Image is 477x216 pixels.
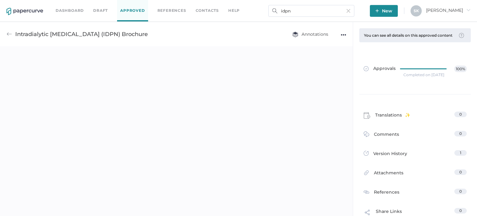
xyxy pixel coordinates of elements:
[373,150,407,159] span: Version History
[454,66,466,72] span: 100%
[56,7,84,14] a: Dashboard
[374,169,403,179] span: Attachments
[374,189,399,197] span: References
[347,9,350,13] img: cross-light-grey.10ea7ca4.svg
[364,66,369,71] img: approved-grey.341b8de9.svg
[364,112,467,121] a: Translations0
[370,5,398,17] button: New
[459,33,464,38] img: tooltip-default.0a89c667.svg
[7,31,12,37] img: back-arrow-grey.72011ae3.svg
[364,33,456,38] div: You can see all details on this approved content
[459,170,462,174] span: 0
[364,169,467,179] a: Attachments0
[196,7,219,14] a: Contacts
[272,8,277,13] img: search.bf03fe8b.svg
[459,112,462,117] span: 0
[364,131,369,139] img: comment-icon.4fbda5a2.svg
[157,7,186,14] a: References
[414,8,419,13] span: S K
[93,7,108,14] a: Draft
[364,131,467,140] a: Comments0
[426,7,470,13] span: [PERSON_NAME]
[374,131,399,140] span: Comments
[459,208,462,213] span: 0
[364,189,467,197] a: References0
[466,8,470,12] i: arrow_right
[268,5,354,17] input: Search Workspace
[459,189,462,194] span: 0
[364,150,467,159] a: Version History1
[459,131,462,136] span: 0
[360,59,470,83] a: Approvals100%
[364,189,369,195] img: reference-icon.cd0ee6a9.svg
[364,170,369,177] img: attachments-icon.0dd0e375.svg
[286,28,334,40] button: Annotations
[364,112,370,119] img: claims-icon.71597b81.svg
[364,151,369,157] img: versions-icon.ee5af6b0.svg
[228,7,240,14] div: help
[364,66,396,72] span: Approvals
[375,112,410,121] span: Translations
[341,30,346,39] div: ●●●
[292,31,328,37] span: Annotations
[15,28,148,40] div: Intradialytic [MEDICAL_DATA] (IDPN) Brochure
[375,5,392,17] span: New
[292,31,298,37] img: annotation-layers.cc6d0e6b.svg
[375,9,379,12] img: plus-white.e19ec114.svg
[7,8,43,15] img: papercurve-logo-colour.7244d18c.svg
[460,150,461,155] span: 1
